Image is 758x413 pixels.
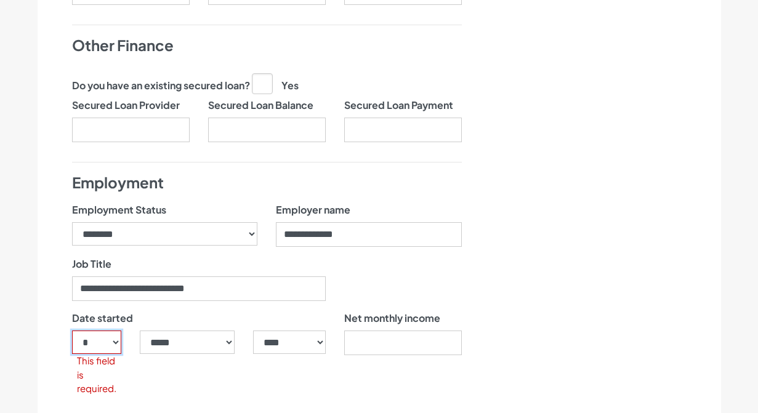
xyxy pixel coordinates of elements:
label: Net monthly income [344,311,440,326]
label: Yes [252,73,299,93]
h4: Employment [72,172,462,193]
label: Secured Loan Balance [208,98,313,113]
label: Do you have an existing secured loan? [72,78,250,93]
label: Employment Status [72,202,166,217]
label: Employer name [276,202,350,217]
label: Job Title [72,257,111,271]
label: This field is required. [77,354,122,396]
label: Date started [72,311,133,326]
label: Secured Loan Payment [344,98,453,113]
label: Secured Loan Provider [72,98,180,113]
h4: Other Finance [72,35,462,56]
